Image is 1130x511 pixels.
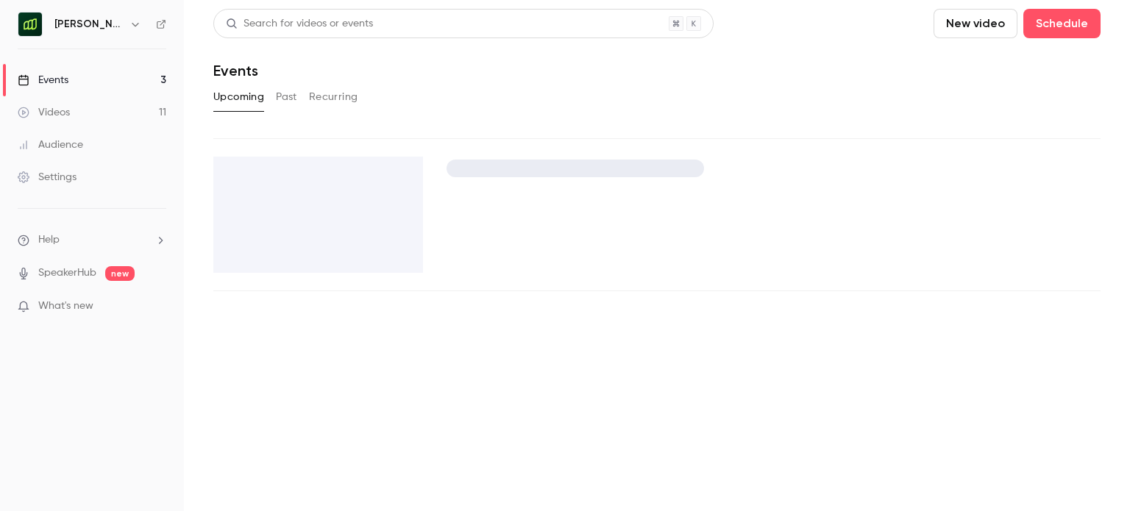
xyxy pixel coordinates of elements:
[309,85,358,109] button: Recurring
[18,170,77,185] div: Settings
[213,85,264,109] button: Upcoming
[934,9,1017,38] button: New video
[38,299,93,314] span: What's new
[18,137,83,152] div: Audience
[1023,9,1101,38] button: Schedule
[18,105,70,120] div: Videos
[18,232,166,248] li: help-dropdown-opener
[54,17,124,32] h6: [PERSON_NAME] [GEOGRAPHIC_DATA]
[105,266,135,281] span: new
[38,265,96,281] a: SpeakerHub
[18,73,68,87] div: Events
[38,232,60,248] span: Help
[226,16,373,32] div: Search for videos or events
[276,85,297,109] button: Past
[213,62,258,79] h1: Events
[18,12,42,36] img: Moss Deutschland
